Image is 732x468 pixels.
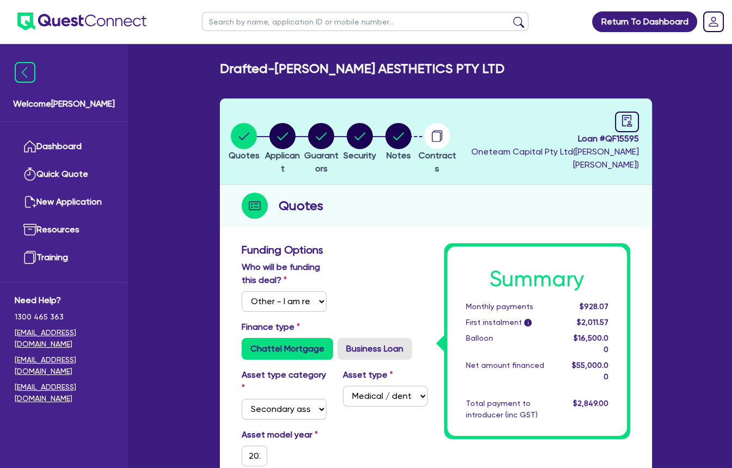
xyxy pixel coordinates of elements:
[524,319,532,327] span: i
[15,294,113,307] span: Need Help?
[15,188,113,216] a: New Application
[386,150,411,161] span: Notes
[242,368,327,395] label: Asset type category
[466,266,608,292] h1: Summary
[343,122,377,163] button: Security
[229,150,260,161] span: Quotes
[573,334,608,354] span: $16,500.00
[459,132,639,145] span: Loan # QF15595
[458,360,564,383] div: Net amount financed
[17,13,146,30] img: quest-connect-logo-blue
[242,193,268,219] img: step-icon
[418,122,457,176] button: Contracts
[15,311,113,323] span: 1300 465 363
[242,321,300,334] label: Finance type
[15,161,113,188] a: Quick Quote
[242,261,327,287] label: Who will be funding this deal?
[228,122,260,163] button: Quotes
[621,115,633,127] span: audit
[13,97,115,110] span: Welcome [PERSON_NAME]
[592,11,697,32] a: Return To Dashboard
[15,244,113,272] a: Training
[699,8,728,36] a: Dropdown toggle
[15,354,113,377] a: [EMAIL_ADDRESS][DOMAIN_NAME]
[15,381,113,404] a: [EMAIL_ADDRESS][DOMAIN_NAME]
[265,150,300,174] span: Applicant
[419,150,456,174] span: Contracts
[15,62,35,83] img: icon-menu-close
[23,168,36,181] img: quick-quote
[571,361,608,381] span: $55,000.00
[302,122,341,176] button: Guarantors
[343,150,376,161] span: Security
[242,338,333,360] label: Chattel Mortgage
[573,399,608,408] span: $2,849.00
[458,398,564,421] div: Total payment to introducer (inc GST)
[385,122,412,163] button: Notes
[220,61,505,77] h2: Drafted - [PERSON_NAME] AESTHETICS PTY LTD
[458,317,564,328] div: First instalment
[23,223,36,236] img: resources
[279,196,323,215] h2: Quotes
[23,195,36,208] img: new-application
[23,251,36,264] img: training
[458,301,564,312] div: Monthly payments
[337,338,412,360] label: Business Loan
[15,216,113,244] a: Resources
[576,318,608,327] span: $2,011.57
[471,146,639,170] span: Oneteam Capital Pty Ltd ( [PERSON_NAME] [PERSON_NAME] )
[304,150,339,174] span: Guarantors
[263,122,302,176] button: Applicant
[233,428,335,441] label: Asset model year
[579,302,608,311] span: $928.07
[242,243,428,256] h3: Funding Options
[458,332,564,355] div: Balloon
[15,327,113,350] a: [EMAIL_ADDRESS][DOMAIN_NAME]
[15,133,113,161] a: Dashboard
[343,368,393,381] label: Asset type
[202,12,528,31] input: Search by name, application ID or mobile number...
